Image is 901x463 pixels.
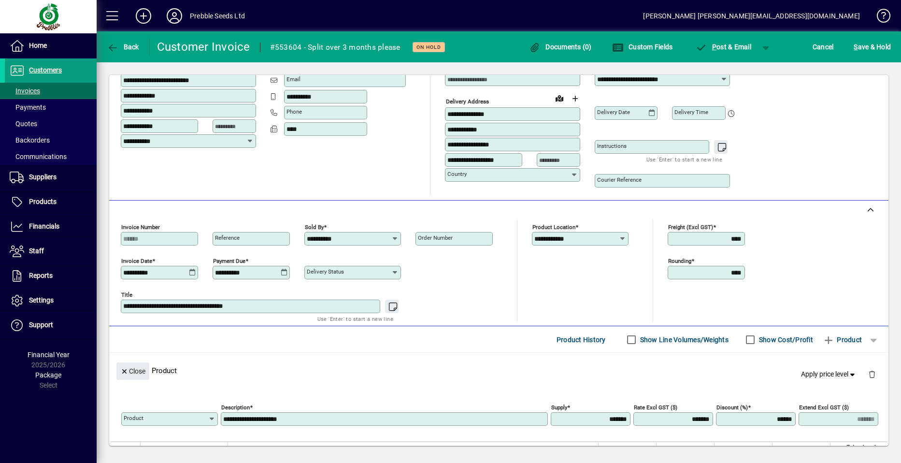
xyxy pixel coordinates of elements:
[597,109,630,116] mat-label: Delivery date
[5,239,97,263] a: Staff
[270,40,400,55] div: #553604 - Split over 3 months please
[712,43,716,51] span: P
[286,108,302,115] mat-label: Phone
[10,120,37,128] span: Quotes
[5,289,97,313] a: Settings
[674,109,708,116] mat-label: Delivery time
[799,404,849,411] mat-label: Extend excl GST ($)
[35,371,61,379] span: Package
[116,362,149,380] button: Close
[716,404,748,411] mat-label: Discount (%)
[529,43,592,51] span: Documents (0)
[634,404,677,411] mat-label: Rate excl GST ($)
[810,38,836,56] button: Cancel
[823,332,862,347] span: Product
[121,258,152,264] mat-label: Invoice date
[695,43,751,51] span: ost & Email
[553,331,610,348] button: Product History
[870,2,889,33] a: Knowledge Base
[612,43,673,51] span: Custom Fields
[668,258,691,264] mat-label: Rounding
[29,173,57,181] span: Suppliers
[124,415,143,421] mat-label: Product
[797,366,861,383] button: Apply price level
[597,176,642,183] mat-label: Courier Reference
[567,91,583,106] button: Choose address
[638,335,729,345] label: Show Line Volumes/Weights
[860,362,884,386] button: Delete
[213,258,245,264] mat-label: Payment due
[551,404,567,411] mat-label: Supply
[860,370,884,378] app-page-header-button: Delete
[5,116,97,132] a: Quotes
[447,171,467,177] mat-label: Country
[416,44,441,50] span: On hold
[557,332,606,347] span: Product History
[818,331,867,348] button: Product
[597,143,627,149] mat-label: Instructions
[29,247,44,255] span: Staff
[532,224,575,231] mat-label: Product location
[5,99,97,116] a: Payments
[29,42,47,49] span: Home
[10,136,50,144] span: Backorders
[5,148,97,165] a: Communications
[610,38,675,56] button: Custom Fields
[5,83,97,99] a: Invoices
[121,291,132,298] mat-label: Title
[114,366,152,375] app-page-header-button: Close
[29,272,53,279] span: Reports
[668,224,713,231] mat-label: Freight (excl GST)
[317,313,393,324] mat-hint: Use 'Enter' to start a new line
[854,43,858,51] span: S
[29,321,53,329] span: Support
[801,369,857,379] span: Apply price level
[5,190,97,214] a: Products
[552,90,567,106] a: View on map
[10,103,46,111] span: Payments
[10,153,67,160] span: Communications
[221,404,250,411] mat-label: Description
[5,132,97,148] a: Backorders
[5,264,97,288] a: Reports
[418,234,453,241] mat-label: Order number
[159,7,190,25] button: Profile
[5,165,97,189] a: Suppliers
[107,43,139,51] span: Back
[128,7,159,25] button: Add
[851,38,893,56] button: Save & Hold
[5,215,97,239] a: Financials
[307,268,344,275] mat-label: Delivery status
[28,351,70,359] span: Financial Year
[757,335,813,345] label: Show Cost/Profit
[121,224,160,231] mat-label: Invoice number
[646,154,722,165] mat-hint: Use 'Enter' to start a new line
[854,39,891,55] span: ave & Hold
[109,353,888,388] div: Product
[104,38,142,56] button: Back
[5,34,97,58] a: Home
[29,66,62,74] span: Customers
[157,39,250,55] div: Customer Invoice
[527,38,594,56] button: Documents (0)
[813,39,834,55] span: Cancel
[690,38,756,56] button: Post & Email
[305,224,324,231] mat-label: Sold by
[215,234,240,241] mat-label: Reference
[10,87,40,95] span: Invoices
[120,363,145,379] span: Close
[97,38,150,56] app-page-header-button: Back
[29,296,54,304] span: Settings
[5,313,97,337] a: Support
[29,198,57,205] span: Products
[286,76,300,83] mat-label: Email
[643,8,860,24] div: [PERSON_NAME] [PERSON_NAME][EMAIL_ADDRESS][DOMAIN_NAME]
[29,222,59,230] span: Financials
[190,8,245,24] div: Prebble Seeds Ltd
